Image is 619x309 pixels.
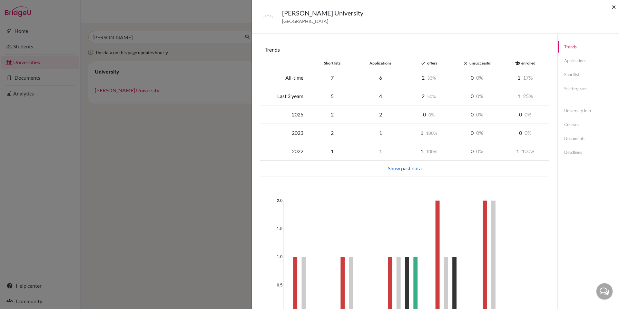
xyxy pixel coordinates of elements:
div: 0 [453,111,501,118]
div: 0 [405,111,453,118]
div: 4 [356,92,405,100]
div: 0 [501,129,550,137]
span: 0 [476,93,483,99]
text: 1.0 [277,255,282,259]
div: 0 [453,74,501,82]
span: 33 [427,75,436,81]
text: 2.0 [277,198,282,203]
div: 1 [405,129,453,137]
div: 1 [501,74,550,82]
span: [GEOGRAPHIC_DATA] [282,18,363,25]
span: 0 [476,130,483,136]
div: 0 [453,129,501,137]
a: Deadlines [558,147,619,158]
span: 0 [476,75,483,81]
div: 2023 [260,129,308,137]
a: Applications [558,55,619,66]
div: 2 [405,92,453,100]
div: 1 [405,147,453,155]
span: 0 [525,130,532,136]
div: 2025 [260,111,308,118]
i: close [463,61,468,66]
a: Courses [558,119,619,130]
span: enrolled [521,61,535,65]
h6: Trends [265,46,545,53]
i: done [421,61,426,66]
div: Last 3 years [260,92,308,100]
span: 25 [523,93,533,99]
span: offers [427,61,437,65]
div: 2 [356,111,405,118]
div: 6 [356,74,405,82]
span: 0 [428,112,435,117]
span: 17 [523,75,533,81]
text: 1.5 [277,227,282,231]
div: 5 [308,92,357,100]
span: unsuccessful [469,61,491,65]
button: Close [612,3,616,11]
span: 0 [476,111,483,117]
div: 1 [501,92,550,100]
a: Trends [558,41,619,53]
div: 2022 [260,147,308,155]
div: 0 [453,147,501,155]
i: school [515,61,520,66]
div: applications [356,60,405,66]
div: 0 [501,111,550,118]
div: shortlists [308,60,357,66]
div: 2 [308,111,357,118]
span: Help [15,5,28,10]
div: Show past data [264,164,545,172]
a: Scattergram [558,83,619,95]
div: 0 [453,92,501,100]
text: 0.5 [277,283,282,287]
span: 100 [426,130,437,136]
div: 1 [356,129,405,137]
a: University info [558,105,619,116]
div: 1 [356,147,405,155]
div: 1 [501,147,550,155]
div: All-time [260,74,308,82]
span: 100 [522,148,535,154]
span: 0 [525,111,532,117]
h5: [PERSON_NAME] University [282,8,363,18]
div: 1 [308,147,357,155]
div: 2 [308,129,357,137]
a: Documents [558,133,619,144]
span: 50 [427,94,436,99]
span: × [612,2,616,11]
div: 2 [405,74,453,82]
div: 7 [308,74,357,82]
span: 100 [426,149,437,154]
a: Shortlists [558,69,619,80]
span: 0 [476,148,483,154]
img: default-university-logo-42dd438d0b49c2174d4c41c49dcd67eec2da6d16b3a2f6d5de70cc347232e317.png [260,8,277,25]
